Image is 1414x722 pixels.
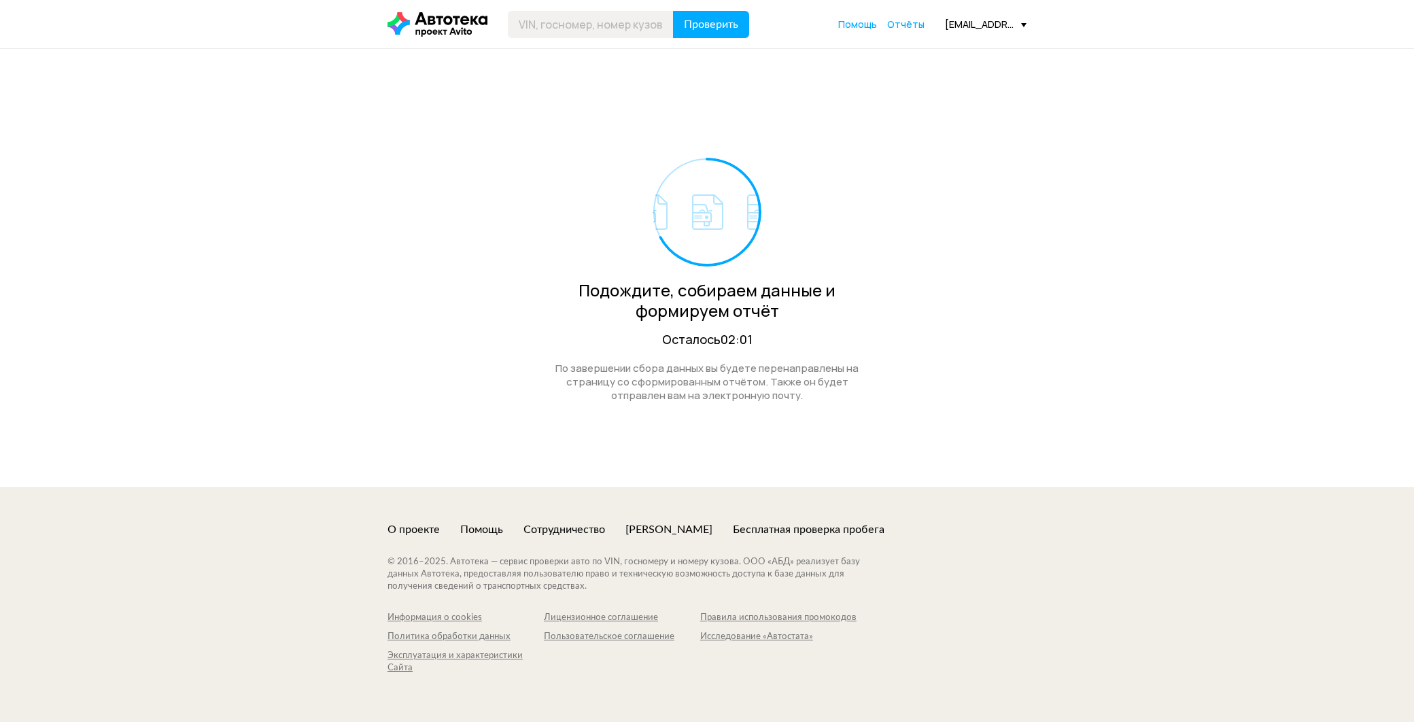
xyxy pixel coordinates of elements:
[700,612,857,624] a: Правила использования промокодов
[508,11,674,38] input: VIN, госномер, номер кузова
[387,631,544,643] a: Политика обработки данных
[945,18,1027,31] div: [EMAIL_ADDRESS][DOMAIN_NAME]
[544,631,700,643] a: Пользовательское соглашение
[540,331,874,348] div: Осталось 02:01
[700,631,857,643] a: Исследование «Автостата»
[540,280,874,321] div: Подождите, собираем данные и формируем отчёт
[387,522,440,537] a: О проекте
[838,18,877,31] a: Помощь
[387,650,544,674] a: Эксплуатация и характеристики Сайта
[523,522,605,537] a: Сотрудничество
[673,11,749,38] button: Проверить
[625,522,712,537] a: [PERSON_NAME]
[387,556,887,593] div: © 2016– 2025 . Автотека — сервис проверки авто по VIN, госномеру и номеру кузова. ООО «АБД» реали...
[684,19,738,30] span: Проверить
[544,612,700,624] a: Лицензионное соглашение
[387,612,544,624] a: Информация о cookies
[540,362,874,402] div: По завершении сбора данных вы будете перенаправлены на страницу со сформированным отчётом. Также ...
[460,522,503,537] a: Помощь
[887,18,925,31] a: Отчёты
[733,522,884,537] a: Бесплатная проверка пробега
